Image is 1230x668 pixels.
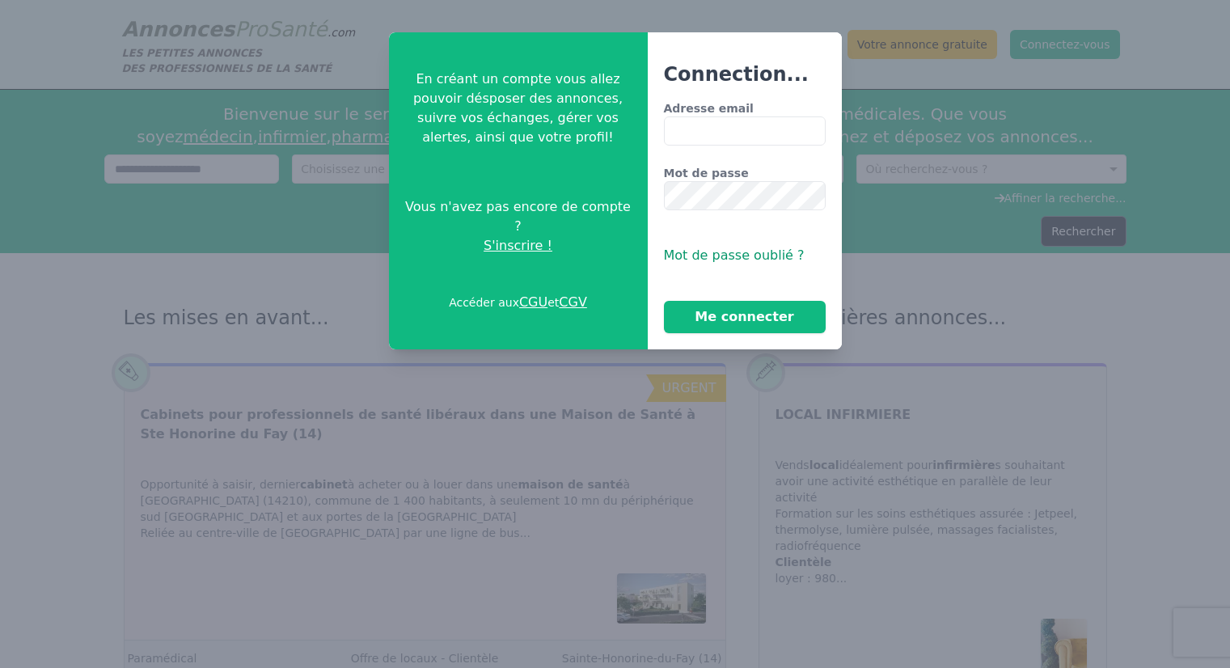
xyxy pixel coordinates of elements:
span: S'inscrire ! [484,236,552,256]
h3: Connection... [664,61,826,87]
button: Me connecter [664,301,826,333]
p: En créant un compte vous allez pouvoir désposer des annonces, suivre vos échanges, gérer vos aler... [402,70,635,147]
label: Adresse email [664,100,826,116]
a: CGV [559,294,587,310]
p: Accéder aux et [449,293,587,312]
label: Mot de passe [664,165,826,181]
span: Vous n'avez pas encore de compte ? [402,197,635,236]
a: CGU [519,294,547,310]
span: Mot de passe oublié ? [664,247,805,263]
